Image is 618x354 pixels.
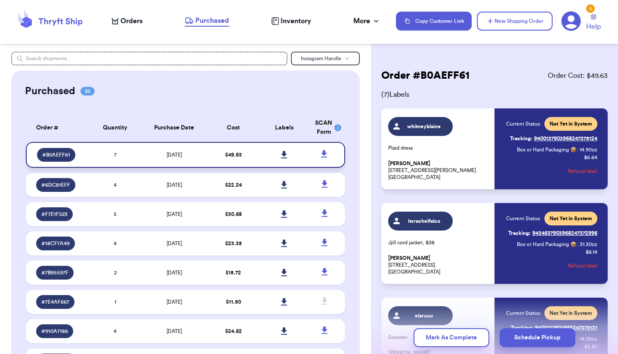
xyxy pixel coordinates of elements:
span: Tracking: [508,230,531,237]
span: Purchased [195,15,229,26]
div: 2 [586,4,595,13]
span: Help [586,22,601,32]
span: Current Status: [506,120,541,127]
span: [DATE] [167,182,182,188]
span: $ 30.68 [225,212,242,217]
p: Plaid dress [388,145,489,151]
a: Inventory [271,16,311,26]
span: 4 [114,241,117,246]
th: Purchase Date [141,114,208,142]
div: SCAN Form [315,119,335,137]
th: Order # [26,114,90,142]
span: Box or Hard Packaging 📦 [517,147,577,152]
span: [PERSON_NAME] [388,255,430,262]
span: [DATE] [167,241,182,246]
button: Refund label [568,162,597,181]
span: $ 22.24 [225,182,242,188]
span: $ 15.72 [226,270,241,275]
th: Labels [259,114,310,142]
span: Not Yet in System [550,310,592,317]
a: Orders [111,16,142,26]
span: 4 [114,182,117,188]
span: : [577,241,578,248]
span: [DATE] [167,299,182,305]
span: 25 [80,87,95,95]
button: New Shipping Order [477,12,553,31]
button: Mark As Complete [414,328,489,347]
p: $ 6.14 [586,249,597,255]
button: Refund label [568,256,597,275]
th: Cost [208,114,259,142]
span: Inventory [281,16,311,26]
span: whitneyblaine [404,123,445,130]
span: 31.30 oz [580,241,597,248]
span: Not Yet in System [550,215,592,222]
button: Instagram Handle [291,52,360,65]
a: Help [586,14,601,32]
h2: Order # B0AEFF61 [381,69,470,83]
span: 4 [114,329,117,334]
span: # 7B95597F [41,269,68,276]
span: Order Cost: $ 49.63 [548,71,608,81]
span: Not Yet in System [550,120,592,127]
span: 5 [114,212,117,217]
span: 1 [114,299,116,305]
button: Copy Customer Link [396,12,472,31]
span: elaruuu [404,312,445,319]
span: Box or Hard Packaging 📦 [517,242,577,247]
a: Tracking:9400137903968247375124 [510,132,597,145]
span: [DATE] [167,270,182,275]
span: # 7E4AF667 [41,299,69,305]
span: : [577,146,578,153]
span: [DATE] [167,212,182,217]
span: Current Status: [506,310,541,317]
h2: Purchased [25,84,75,98]
a: Tracking:9434637903968247372996 [508,226,597,240]
span: 14.90 oz [580,146,597,153]
span: Orders [121,16,142,26]
span: Instagram Handle [301,56,341,61]
p: Jjill cord jacket, $38 [388,239,489,246]
p: [STREET_ADDRESS][PERSON_NAME] [GEOGRAPHIC_DATA] [388,160,489,181]
span: itsrachelfalco [404,218,445,225]
p: $ 6.64 [584,154,597,161]
input: Search shipments... [11,52,287,65]
span: [DATE] [167,152,182,157]
p: [STREET_ADDRESS] [GEOGRAPHIC_DATA] [388,255,489,275]
span: # B0AEFF61 [42,151,70,158]
span: $ 11.50 [226,299,241,305]
span: [DATE] [167,329,182,334]
span: Current Status: [506,215,541,222]
div: More [353,16,380,26]
span: ( 7 ) Labels [381,89,608,100]
span: $ 24.62 [225,329,242,334]
span: Tracking: [510,135,532,142]
a: 2 [561,11,581,31]
span: 7 [114,152,117,157]
span: $ 49.63 [225,152,242,157]
span: 2 [114,270,117,275]
span: # 6DC81EFF [41,182,70,188]
span: # F7E1F523 [41,211,68,218]
span: [PERSON_NAME] [388,160,430,167]
th: Quantity [90,114,141,142]
a: Tracking:9400137903968247375131 [511,321,597,335]
span: # 18CF7A49 [41,240,70,247]
a: Purchased [185,15,229,27]
button: Schedule Pickup [500,328,575,347]
span: # 910A7186 [41,328,68,335]
span: $ 23.35 [225,241,242,246]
